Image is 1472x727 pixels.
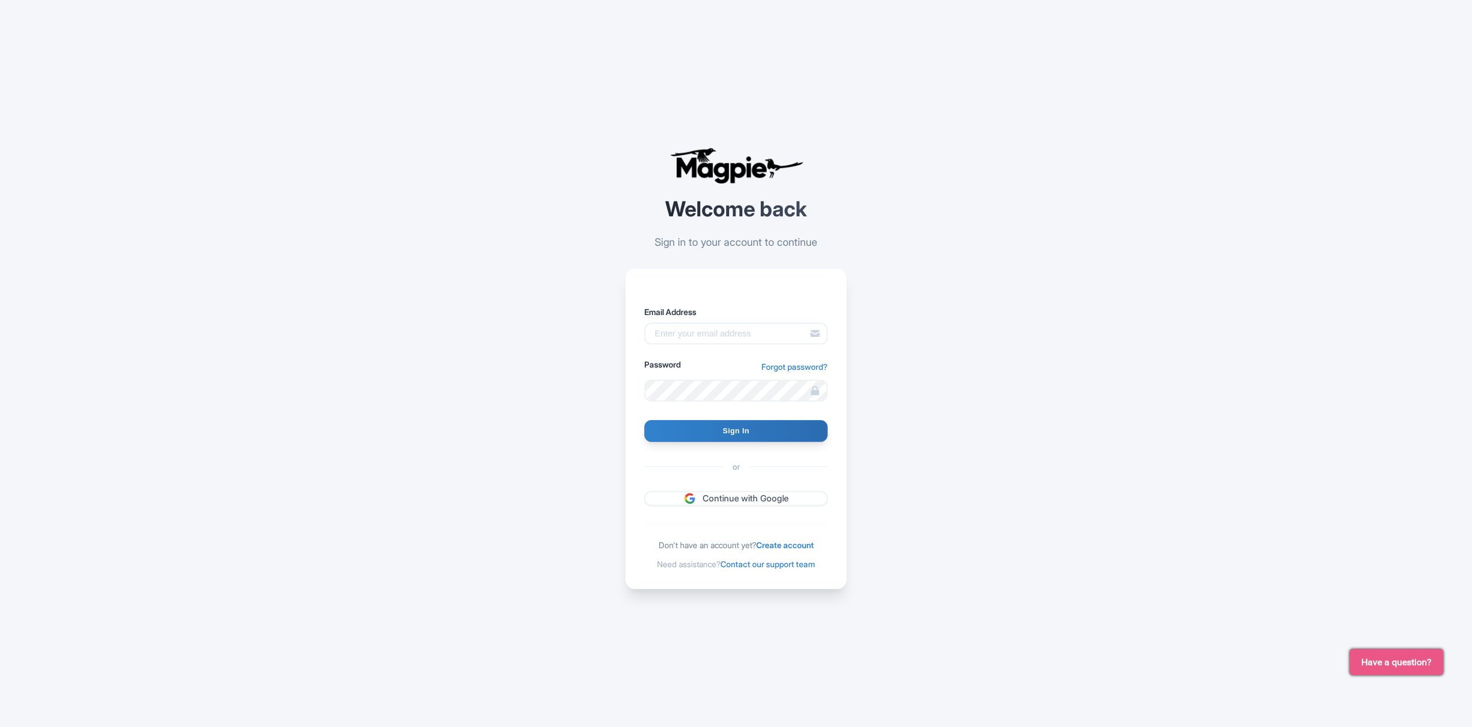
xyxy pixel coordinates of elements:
p: Sign in to your account to continue [625,234,847,250]
a: Contact our support team [720,559,815,569]
span: or [723,460,749,473]
label: Email Address [644,306,828,318]
a: Continue with Google [644,491,828,507]
div: Don't have an account yet? [644,539,828,551]
input: Sign In [644,420,828,442]
h2: Welcome back [625,198,847,221]
label: Password [644,358,681,370]
div: Need assistance? [644,558,828,570]
input: Enter your email address [644,323,828,344]
a: Forgot password? [761,361,828,373]
img: logo-ab69f6fb50320c5b225c76a69d11143b.png [667,147,805,184]
span: Have a question? [1361,655,1432,669]
button: Have a question? [1350,649,1443,675]
a: Create account [756,540,814,550]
